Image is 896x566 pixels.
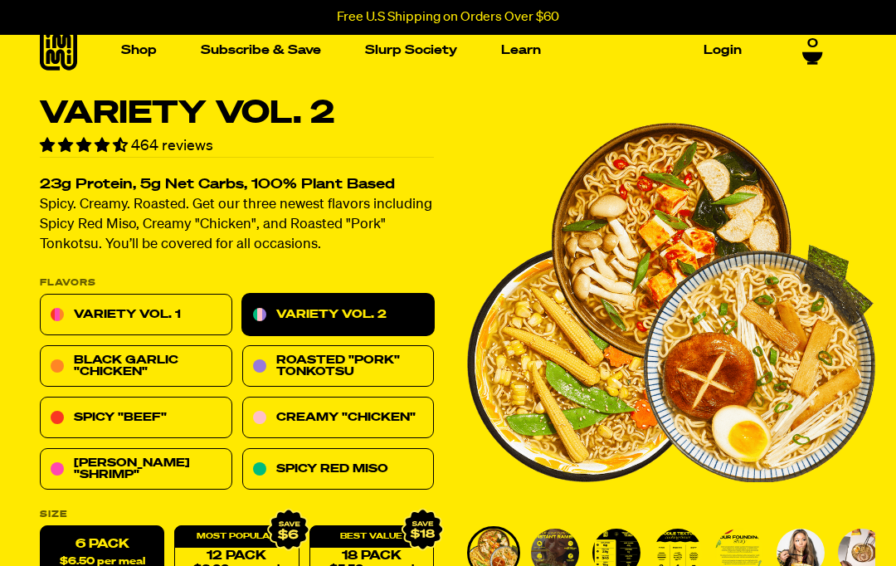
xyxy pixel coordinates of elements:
a: Roasted "Pork" Tonkotsu [242,346,435,388]
a: Variety Vol. 2 [242,295,435,336]
a: Spicy "Beef" [40,398,232,439]
a: Creamy "Chicken" [242,398,435,439]
a: Learn [494,37,548,63]
p: Flavors [40,279,434,288]
h1: Variety Vol. 2 [40,98,434,129]
label: Size [40,510,434,520]
span: 464 reviews [131,139,213,154]
li: 1 of 8 [467,98,875,506]
a: 0 [802,37,823,65]
p: Free U.S Shipping on Orders Over $60 [337,10,559,25]
nav: Main navigation [114,20,748,81]
a: Subscribe & Save [194,37,328,63]
a: [PERSON_NAME] "Shrimp" [40,449,232,490]
div: PDP main carousel [467,98,875,506]
span: 4.70 stars [40,139,131,154]
h2: 23g Protein, 5g Net Carbs, 100% Plant Based [40,178,434,193]
p: Spicy. Creamy. Roasted. Get our three newest flavors including Spicy Red Miso, Creamy "Chicken", ... [40,196,434,256]
a: Login [697,37,748,63]
a: Variety Vol. 1 [40,295,232,336]
a: Slurp Society [358,37,464,63]
img: Variety Vol. 2 [467,98,875,506]
span: 0 [807,37,818,51]
a: Shop [114,37,163,63]
a: Spicy Red Miso [242,449,435,490]
iframe: Marketing Popup [8,489,179,558]
a: Black Garlic "Chicken" [40,346,232,388]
